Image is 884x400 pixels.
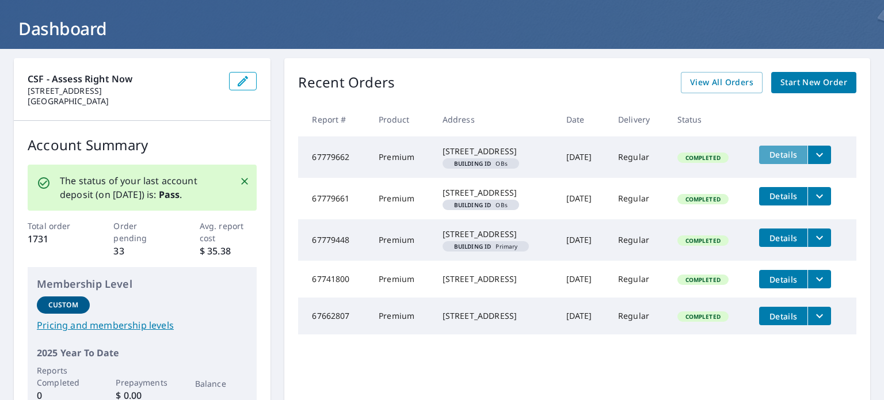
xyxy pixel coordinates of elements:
[609,102,668,136] th: Delivery
[766,149,801,160] span: Details
[298,136,369,178] td: 67779662
[37,346,247,360] p: 2025 Year To Date
[679,276,727,284] span: Completed
[807,270,831,288] button: filesDropdownBtn-67741800
[447,161,515,166] span: OBs
[679,195,727,203] span: Completed
[14,17,870,40] h1: Dashboard
[766,233,801,243] span: Details
[759,270,807,288] button: detailsBtn-67741800
[557,298,609,334] td: [DATE]
[668,102,750,136] th: Status
[237,174,252,189] button: Close
[454,202,491,208] em: Building ID
[679,154,727,162] span: Completed
[557,261,609,298] td: [DATE]
[116,376,169,388] p: Prepayments
[28,72,220,86] p: CSF - Assess Right Now
[766,274,801,285] span: Details
[159,188,180,201] b: Pass
[609,261,668,298] td: Regular
[298,261,369,298] td: 67741800
[37,318,247,332] a: Pricing and membership levels
[447,243,525,249] span: Primary
[369,136,433,178] td: Premium
[443,146,548,157] div: [STREET_ADDRESS]
[759,187,807,205] button: detailsBtn-67779661
[28,135,257,155] p: Account Summary
[771,72,856,93] a: Start New Order
[454,161,491,166] em: Building ID
[200,220,257,244] p: Avg. report cost
[195,378,248,390] p: Balance
[454,243,491,249] em: Building ID
[609,298,668,334] td: Regular
[557,178,609,219] td: [DATE]
[369,102,433,136] th: Product
[48,300,78,310] p: Custom
[113,244,171,258] p: 33
[28,232,85,246] p: 1731
[780,75,847,90] span: Start New Order
[681,72,763,93] a: View All Orders
[369,261,433,298] td: Premium
[60,174,226,201] p: The status of your last account deposit (on [DATE]) is: .
[807,228,831,247] button: filesDropdownBtn-67779448
[28,86,220,96] p: [STREET_ADDRESS]
[443,228,548,240] div: [STREET_ADDRESS]
[759,228,807,247] button: detailsBtn-67779448
[679,313,727,321] span: Completed
[443,273,548,285] div: [STREET_ADDRESS]
[28,220,85,232] p: Total order
[433,102,557,136] th: Address
[37,364,90,388] p: Reports Completed
[766,191,801,201] span: Details
[443,187,548,199] div: [STREET_ADDRESS]
[369,219,433,261] td: Premium
[298,298,369,334] td: 67662807
[200,244,257,258] p: $ 35.38
[807,307,831,325] button: filesDropdownBtn-67662807
[807,187,831,205] button: filesDropdownBtn-67779661
[369,298,433,334] td: Premium
[609,178,668,219] td: Regular
[766,311,801,322] span: Details
[759,307,807,325] button: detailsBtn-67662807
[557,102,609,136] th: Date
[690,75,753,90] span: View All Orders
[298,72,395,93] p: Recent Orders
[369,178,433,219] td: Premium
[557,219,609,261] td: [DATE]
[298,219,369,261] td: 67779448
[609,136,668,178] td: Regular
[443,310,548,322] div: [STREET_ADDRESS]
[447,202,515,208] span: OBs
[298,102,369,136] th: Report #
[113,220,171,244] p: Order pending
[807,146,831,164] button: filesDropdownBtn-67779662
[557,136,609,178] td: [DATE]
[28,96,220,106] p: [GEOGRAPHIC_DATA]
[298,178,369,219] td: 67779661
[679,237,727,245] span: Completed
[759,146,807,164] button: detailsBtn-67779662
[37,276,247,292] p: Membership Level
[609,219,668,261] td: Regular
